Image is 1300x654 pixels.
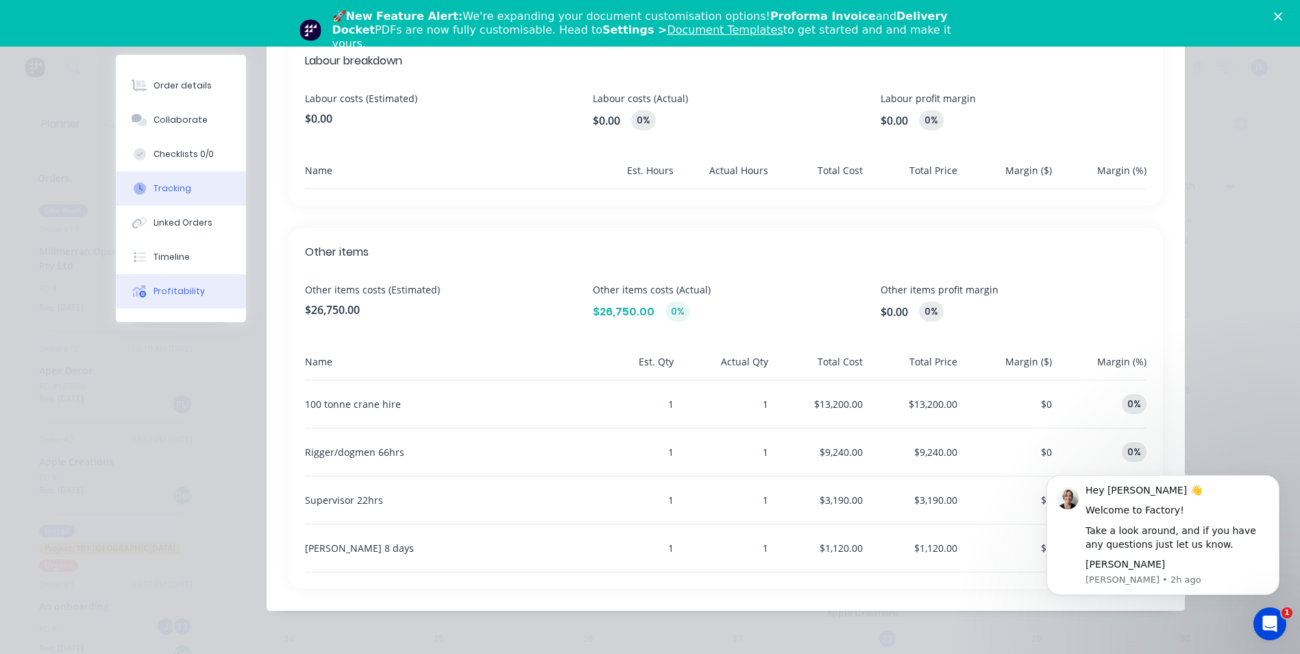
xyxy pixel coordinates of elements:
[868,476,957,524] div: $3,190.00
[593,112,620,129] span: $0.00
[116,69,246,103] button: Order details
[679,524,768,572] div: 1
[679,354,768,380] div: Actual Qty
[881,282,1146,297] span: Other items profit margin
[305,282,571,297] span: Other items costs (Estimated)
[1122,394,1146,414] div: 0%
[585,428,674,476] div: 1
[305,302,571,318] span: $26,750.00
[585,163,674,189] div: Est. Hours
[602,23,783,36] b: Settings >
[305,524,579,572] div: [PERSON_NAME] 8 days
[585,524,674,572] div: 1
[679,428,768,476] div: 1
[667,23,783,36] a: Document Templates
[154,114,208,126] div: Collaborate
[868,354,957,380] div: Total Price
[881,304,908,320] span: $0.00
[774,354,863,380] div: Total Cost
[1026,455,1300,617] iframe: Intercom notifications message
[774,524,863,572] div: $1,120.00
[770,10,876,23] b: Proforma Invoice
[305,110,571,127] span: $0.00
[154,148,214,160] div: Checklists 0/0
[1057,354,1146,380] div: Margin (%)
[1281,607,1292,618] span: 1
[593,282,859,297] span: Other items costs (Actual)
[585,380,674,428] div: 1
[963,163,1052,189] div: Margin ($)
[868,428,957,476] div: $9,240.00
[774,428,863,476] div: $9,240.00
[585,354,674,380] div: Est. Qty
[1041,397,1052,411] button: $0
[1253,607,1286,640] iframe: Intercom live chat
[774,476,863,524] div: $3,190.00
[154,285,205,298] div: Profitability
[154,217,212,229] div: Linked Orders
[868,380,957,428] div: $13,200.00
[1274,12,1288,21] div: Close
[305,91,571,106] span: Labour costs (Estimated)
[774,380,863,428] div: $13,200.00
[346,10,463,23] b: New Feature Alert:
[679,163,768,189] div: Actual Hours
[305,428,579,476] div: Rigger/dogmen 66hrs
[332,10,979,51] div: 🚀 We're expanding your document customisation options! and PDFs are now fully customisable. Head ...
[1041,445,1052,459] button: $0
[305,476,579,524] div: Supervisor 22hrs
[593,91,859,106] span: Labour costs (Actual)
[332,10,948,36] b: Delivery Docket
[1041,398,1052,411] span: $0
[631,110,656,130] div: 0%
[116,240,246,274] button: Timeline
[585,476,674,524] div: 1
[116,274,246,308] button: Profitability
[116,171,246,206] button: Tracking
[299,19,321,41] img: Profile image for Team
[919,302,944,322] div: 0%
[1122,442,1146,462] div: 0%
[868,524,957,572] div: $1,120.00
[679,380,768,428] div: 1
[1057,163,1146,189] div: Margin (%)
[881,112,908,129] span: $0.00
[154,251,190,263] div: Timeline
[774,163,863,189] div: Total Cost
[868,163,957,189] div: Total Price
[679,476,768,524] div: 1
[305,163,579,189] div: Name
[593,304,654,320] span: $26,750.00
[1041,446,1052,459] span: $0
[305,354,579,380] div: Name
[881,91,1146,106] span: Labour profit margin
[305,380,579,428] div: 100 tonne crane hire
[154,182,191,195] div: Tracking
[116,137,246,171] button: Checklists 0/0
[305,244,1146,261] span: Other items
[305,53,1146,69] span: Labour breakdown
[919,110,944,130] div: 0%
[116,206,246,240] button: Linked Orders
[963,354,1052,380] div: Margin ($)
[116,103,246,137] button: Collaborate
[665,302,690,322] div: 0%
[154,80,212,92] div: Order details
